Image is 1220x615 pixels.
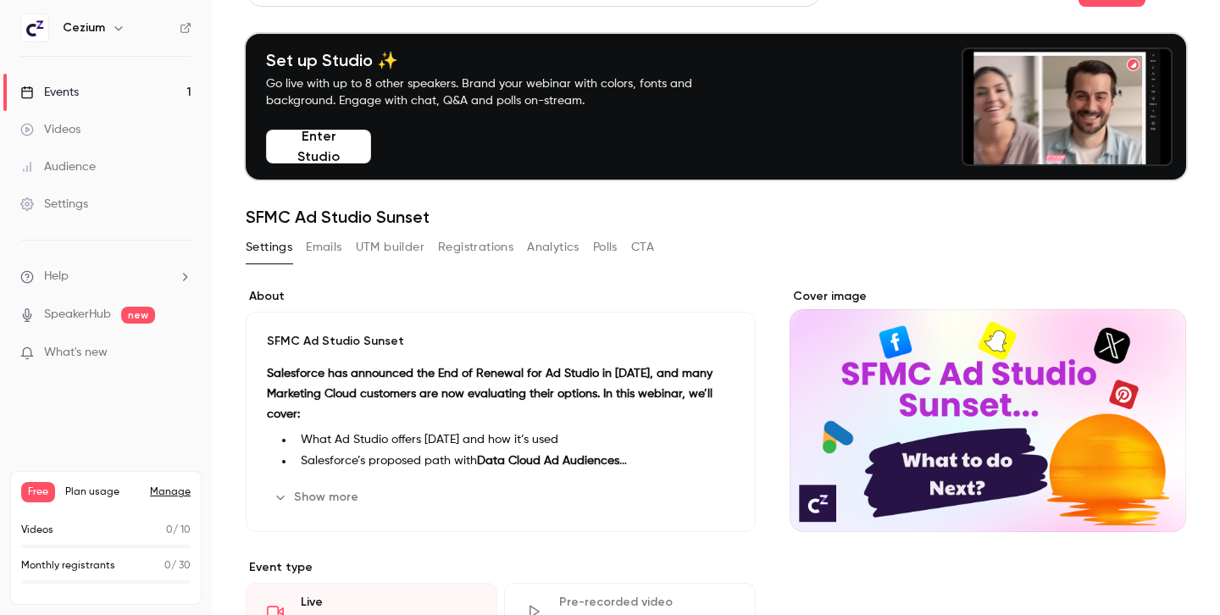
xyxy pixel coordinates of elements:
span: 0 [166,525,173,535]
span: Free [21,482,55,502]
a: SpeakerHub [44,306,111,324]
h4: Set up Studio ✨ [266,50,732,70]
p: Go live with up to 8 other speakers. Brand your webinar with colors, fonts and background. Engage... [266,75,732,109]
p: SFMC Ad Studio Sunset [267,333,735,350]
li: What Ad Studio offers [DATE] and how it’s used [294,431,735,449]
p: / 30 [164,558,191,573]
button: Analytics [527,234,579,261]
p: / 10 [166,523,191,538]
div: Pre-recorded video [559,594,735,611]
div: Settings [20,196,88,213]
div: Videos [20,121,80,138]
strong: Salesforce has announced the End of Renewal for Ad Studio in [DATE], and many Marketing Cloud cus... [267,368,713,420]
li: help-dropdown-opener [20,268,191,285]
strong: Data Cloud Ad Audiences [477,455,627,467]
button: UTM builder [356,234,424,261]
li: Salesforce’s proposed path with [294,452,735,470]
label: About [246,288,756,305]
p: Event type [246,559,756,576]
span: What's new [44,344,108,362]
button: Settings [246,234,292,261]
label: Cover image [790,288,1186,305]
button: Enter Studio [266,130,371,163]
span: Help [44,268,69,285]
button: Polls [593,234,618,261]
span: new [121,307,155,324]
section: Cover image [790,288,1186,532]
div: Events [20,84,79,101]
div: Audience [20,158,96,175]
button: CTA [631,234,654,261]
h1: SFMC Ad Studio Sunset [246,207,1186,227]
h6: Cezium [63,19,105,36]
img: Cezium [21,14,48,42]
div: Live [301,594,476,611]
button: Registrations [438,234,513,261]
button: Show more [267,484,369,511]
span: 0 [164,561,171,571]
p: Videos [21,523,53,538]
p: Monthly registrants [21,558,115,573]
span: Plan usage [65,485,140,499]
a: Manage [150,485,191,499]
button: Emails [306,234,341,261]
